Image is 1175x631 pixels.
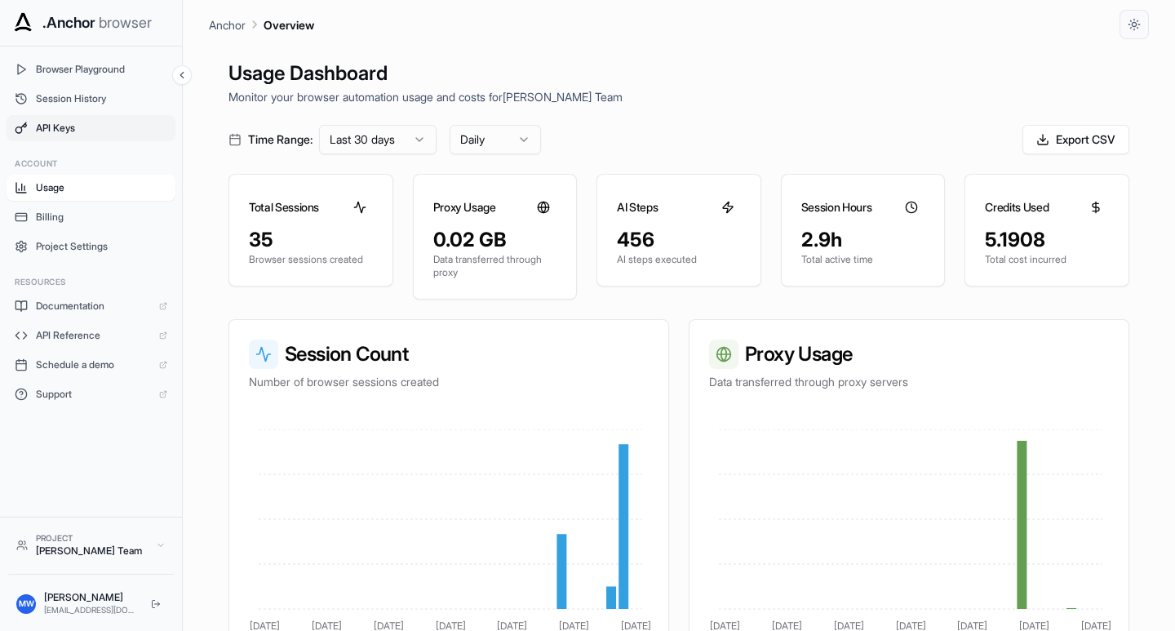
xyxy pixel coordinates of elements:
[36,329,151,342] span: API Reference
[99,11,152,34] span: browser
[801,253,925,266] p: Total active time
[7,86,175,112] button: Session History
[985,199,1049,216] h3: Credits Used
[228,59,1129,88] h1: Usage Dashboard
[249,253,373,266] p: Browser sessions created
[249,340,649,369] h3: Session Count
[801,227,925,253] div: 2.9h
[36,92,167,105] span: Session History
[7,322,175,349] a: API Reference
[36,211,167,224] span: Billing
[228,88,1129,105] p: Monitor your browser automation usage and costs for [PERSON_NAME] Team
[617,199,658,216] h3: AI Steps
[19,598,34,610] span: MW
[36,544,148,558] div: [PERSON_NAME] Team
[36,358,151,371] span: Schedule a demo
[617,253,741,266] p: AI steps executed
[36,240,167,253] span: Project Settings
[709,340,1109,369] h3: Proxy Usage
[7,56,175,82] button: Browser Playground
[209,16,314,33] nav: breadcrumb
[44,604,138,616] div: [EMAIL_ADDRESS][DOMAIN_NAME]
[249,199,319,216] h3: Total Sessions
[42,11,95,34] span: .Anchor
[7,381,175,407] a: Support
[7,352,175,378] a: Schedule a demo
[15,276,167,288] h3: Resources
[36,63,167,76] span: Browser Playground
[10,10,36,36] img: Anchor Icon
[985,227,1109,253] div: 5.1908
[172,65,192,85] button: Collapse sidebar
[36,181,167,194] span: Usage
[7,175,175,201] button: Usage
[15,158,167,170] h3: Account
[433,199,496,216] h3: Proxy Usage
[249,374,649,390] p: Number of browser sessions created
[248,131,313,148] span: Time Range:
[7,293,175,319] a: Documentation
[36,532,148,544] div: Project
[146,594,166,614] button: Logout
[1022,125,1129,154] button: Export CSV
[36,300,151,313] span: Documentation
[209,16,246,33] p: Anchor
[36,388,151,401] span: Support
[7,233,175,260] button: Project Settings
[709,374,1109,390] p: Data transferred through proxy servers
[433,227,557,253] div: 0.02 GB
[985,253,1109,266] p: Total cost incurred
[264,16,314,33] p: Overview
[36,122,167,135] span: API Keys
[249,227,373,253] div: 35
[7,115,175,141] button: API Keys
[8,526,174,564] button: Project[PERSON_NAME] Team
[7,204,175,230] button: Billing
[617,227,741,253] div: 456
[801,199,871,216] h3: Session Hours
[44,591,138,604] div: [PERSON_NAME]
[433,253,557,279] p: Data transferred through proxy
